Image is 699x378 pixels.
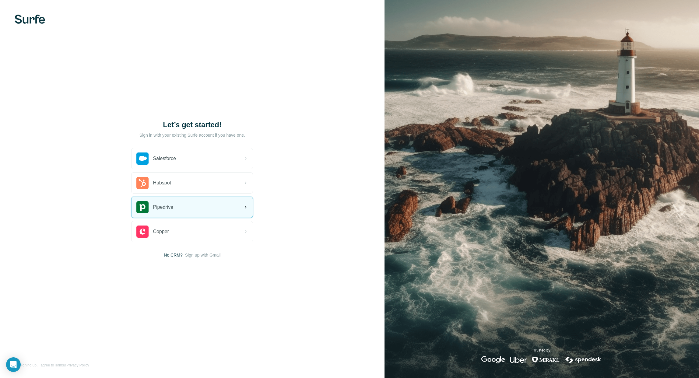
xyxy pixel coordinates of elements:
img: salesforce's logo [136,152,149,165]
div: Open Intercom Messenger [6,357,21,372]
img: Surfe's logo [15,15,45,24]
span: By signing up, I agree to & [15,362,89,368]
span: Hubspot [153,179,171,187]
h1: Let’s get started! [131,120,253,130]
span: Copper [153,228,169,235]
button: Sign up with Gmail [185,252,221,258]
img: mirakl's logo [532,356,560,363]
img: pipedrive's logo [136,201,149,213]
p: Trusted by [533,348,550,353]
span: No CRM? [164,252,182,258]
p: Sign in with your existing Surfe account if you have one. [139,132,245,138]
a: Privacy Policy [66,363,89,367]
img: google's logo [481,356,505,363]
a: Terms [54,363,64,367]
span: Salesforce [153,155,176,162]
img: copper's logo [136,226,149,238]
img: spendesk's logo [564,356,602,363]
img: uber's logo [510,356,527,363]
span: Pipedrive [153,204,173,211]
img: hubspot's logo [136,177,149,189]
